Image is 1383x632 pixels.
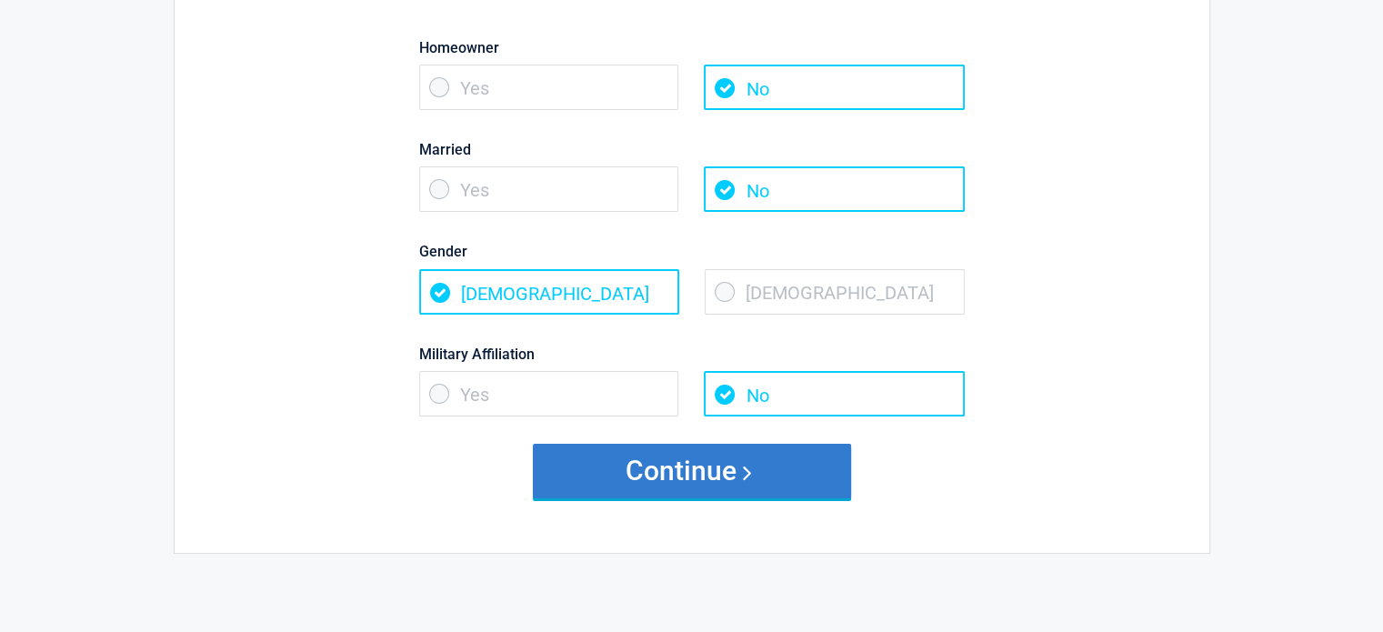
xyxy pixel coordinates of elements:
[705,269,965,315] span: [DEMOGRAPHIC_DATA]
[704,65,964,110] span: No
[419,65,679,110] span: Yes
[419,239,965,264] label: Gender
[419,371,679,416] span: Yes
[419,137,965,162] label: Married
[419,166,679,212] span: Yes
[704,371,964,416] span: No
[704,166,964,212] span: No
[419,342,965,366] label: Military Affiliation
[533,444,851,498] button: Continue
[419,35,965,60] label: Homeowner
[419,269,679,315] span: [DEMOGRAPHIC_DATA]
